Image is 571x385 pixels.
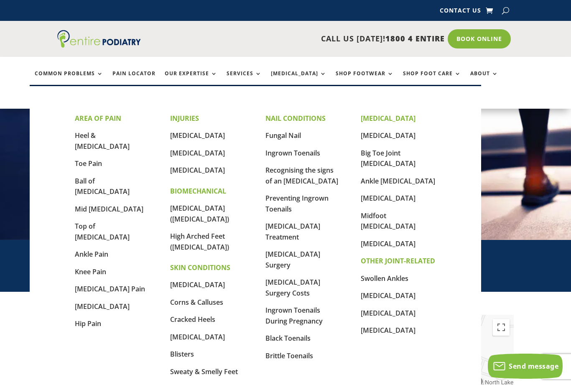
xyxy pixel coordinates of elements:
[75,284,145,293] a: [MEDICAL_DATA] Pain
[75,176,130,196] a: Ball of [MEDICAL_DATA]
[161,33,445,44] p: CALL US [DATE]!
[361,291,416,300] a: [MEDICAL_DATA]
[361,148,416,168] a: Big Toe Joint [MEDICAL_DATA]
[227,71,262,89] a: Services
[75,204,143,214] a: Mid [MEDICAL_DATA]
[265,148,320,158] a: Ingrown Toenails
[170,332,225,342] a: [MEDICAL_DATA]
[385,33,445,43] span: 1800 4 ENTIRE
[440,8,481,17] a: Contact Us
[57,30,141,48] img: logo (1)
[265,114,326,123] strong: NAIL CONDITIONS
[265,334,311,343] a: Black Toenails
[75,302,130,311] a: [MEDICAL_DATA]
[488,354,563,379] button: Send message
[170,186,226,196] strong: BIOMECHANICAL
[170,232,229,252] a: High Arched Feet ([MEDICAL_DATA])
[170,263,230,272] strong: SKIN CONDITIONS
[361,176,435,186] a: Ankle [MEDICAL_DATA]
[361,194,416,203] a: [MEDICAL_DATA]
[57,41,141,49] a: Entire Podiatry
[361,211,416,231] a: Midfoot [MEDICAL_DATA]
[336,71,394,89] a: Shop Footwear
[361,309,416,318] a: [MEDICAL_DATA]
[75,222,130,242] a: Top of [MEDICAL_DATA]
[265,250,320,270] a: [MEDICAL_DATA] Surgery
[35,71,103,89] a: Common Problems
[170,298,223,307] a: Corns & Calluses
[75,267,106,276] a: Knee Pain
[170,114,199,123] strong: INJURIES
[75,250,108,259] a: Ankle Pain
[170,367,238,376] a: Sweaty & Smelly Feet
[361,239,416,248] a: [MEDICAL_DATA]
[265,222,320,242] a: [MEDICAL_DATA] Treatment
[265,278,320,298] a: [MEDICAL_DATA] Surgery Costs
[361,256,435,265] strong: OTHER JOINT-RELATED
[75,159,102,168] a: Toe Pain
[112,71,155,89] a: Pain Locator
[170,204,229,224] a: [MEDICAL_DATA] ([MEDICAL_DATA])
[265,194,329,214] a: Preventing Ingrown Toenails
[470,71,498,89] a: About
[265,131,301,140] a: Fungal Nail
[170,166,225,175] a: [MEDICAL_DATA]
[493,319,510,336] button: Toggle fullscreen view
[361,326,416,335] a: [MEDICAL_DATA]
[448,29,511,48] a: Book Online
[170,148,225,158] a: [MEDICAL_DATA]
[170,131,225,140] a: [MEDICAL_DATA]
[271,71,326,89] a: [MEDICAL_DATA]
[265,306,323,326] a: Ingrown Toenails During Pregnancy
[361,274,408,283] a: Swollen Ankles
[170,315,215,324] a: Cracked Heels
[75,114,121,123] strong: AREA OF PAIN
[165,71,217,89] a: Our Expertise
[509,362,558,371] span: Send message
[403,71,461,89] a: Shop Foot Care
[265,166,338,186] a: Recognising the signs of an [MEDICAL_DATA]
[265,351,313,360] a: Brittle Toenails
[75,319,101,328] a: Hip Pain
[75,131,130,151] a: Heel & [MEDICAL_DATA]
[170,349,194,359] a: Blisters
[361,131,416,140] a: [MEDICAL_DATA]
[361,114,416,123] strong: [MEDICAL_DATA]
[170,280,225,289] a: [MEDICAL_DATA]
